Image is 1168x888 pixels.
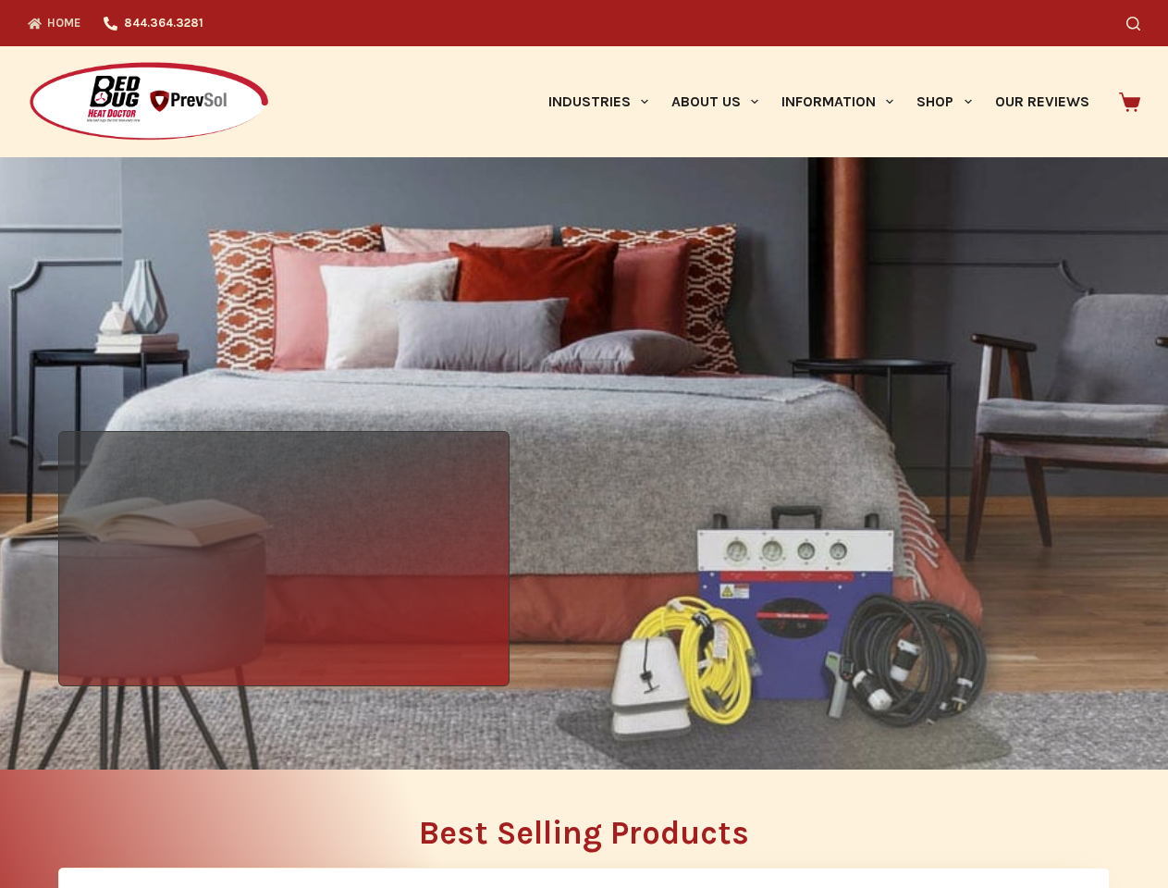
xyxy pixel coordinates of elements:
[1126,17,1140,31] button: Search
[905,46,983,157] a: Shop
[983,46,1100,157] a: Our Reviews
[770,46,905,157] a: Information
[58,817,1110,849] h2: Best Selling Products
[659,46,769,157] a: About Us
[536,46,1100,157] nav: Primary
[28,61,270,143] img: Prevsol/Bed Bug Heat Doctor
[536,46,659,157] a: Industries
